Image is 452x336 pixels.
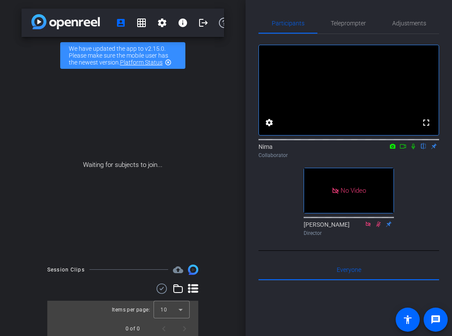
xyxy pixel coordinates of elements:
img: Session clips [188,265,198,275]
a: Platform Status [120,59,163,66]
mat-icon: account_box [116,18,126,28]
div: Nima [258,142,439,159]
div: [PERSON_NAME] [304,220,394,237]
mat-icon: grid_on [136,18,147,28]
mat-icon: settings [264,117,274,128]
mat-icon: fullscreen [421,117,431,128]
span: Participants [272,20,304,26]
mat-icon: logout [198,18,209,28]
div: We have updated the app to v2.15.0. Please make sure the mobile user has the newest version. [60,42,185,69]
mat-icon: flip [418,142,429,150]
span: No Video [341,187,366,194]
div: Waiting for subjects to join... [22,74,224,256]
span: Teleprompter [331,20,366,26]
img: app-logo [31,14,100,29]
div: Director [304,229,394,237]
mat-icon: cloud_upload [173,265,183,275]
div: 0 of 0 [126,324,140,333]
mat-icon: settings [157,18,167,28]
div: Session Clips [47,265,85,274]
span: Everyone [337,267,361,273]
mat-icon: info [178,18,188,28]
mat-icon: accessibility [403,314,413,325]
span: Destinations for your clips [173,265,183,275]
mat-icon: highlight_off [165,59,172,66]
div: Collaborator [258,151,439,159]
div: Items per page: [112,305,150,314]
mat-icon: message [430,314,441,325]
span: Adjustments [392,20,426,26]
